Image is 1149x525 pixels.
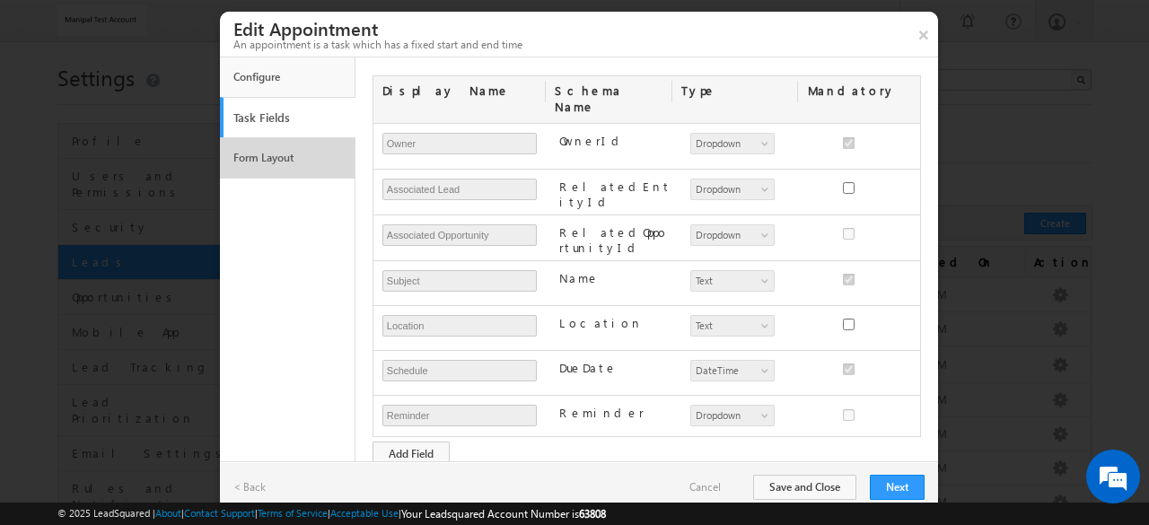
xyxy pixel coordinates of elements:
[373,442,450,467] button: Add Field
[690,133,775,154] a: Dropdown
[691,407,770,424] span: Dropdown
[57,505,606,522] span: © 2025 LeadSquared | | | | |
[691,318,770,334] span: Text
[559,224,671,255] label: RelatedOpportunityId
[559,315,671,330] label: Location
[373,76,547,107] div: Display Name
[691,363,770,379] span: DateTime
[691,273,770,289] span: Text
[691,181,770,197] span: Dropdown
[870,475,925,500] button: Next
[690,224,775,246] a: Dropdown
[798,76,877,107] div: Mandatory
[691,227,770,243] span: Dropdown
[184,507,255,519] a: Contact Support
[23,166,328,389] textarea: Type your message and hit 'Enter'
[546,76,671,123] div: Schema Name
[93,94,302,118] div: Chat with us now
[229,143,346,173] a: Form Layout
[672,76,798,107] div: Type
[294,9,338,52] div: Minimize live chat window
[233,479,284,495] a: < Back
[258,507,328,519] a: Terms of Service
[330,507,399,519] a: Acceptable Use
[233,12,938,37] h3: Edit Appointment
[559,270,671,285] label: Name
[559,133,671,148] label: OwnerId
[690,360,775,381] a: DateTime
[559,179,671,209] label: RelatedEntityId
[579,507,606,521] span: 63808
[401,507,606,521] span: Your Leadsquared Account Number is
[690,270,775,292] a: Text
[691,136,770,152] span: Dropdown
[559,405,671,420] label: Reminder
[690,405,775,426] a: Dropdown
[753,475,856,500] button: Save and Close
[233,37,938,53] div: An appointment is a task which has a fixed start and end time
[244,404,326,428] em: Start Chat
[909,12,938,57] button: ×
[690,179,775,200] a: Dropdown
[31,94,75,118] img: d_60004797649_company_0_60004797649
[229,102,347,133] a: Task Fields
[155,507,181,519] a: About
[690,315,775,337] a: Text
[229,62,346,92] a: Configure
[559,360,671,375] label: DueDate
[689,479,739,495] a: Cancel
